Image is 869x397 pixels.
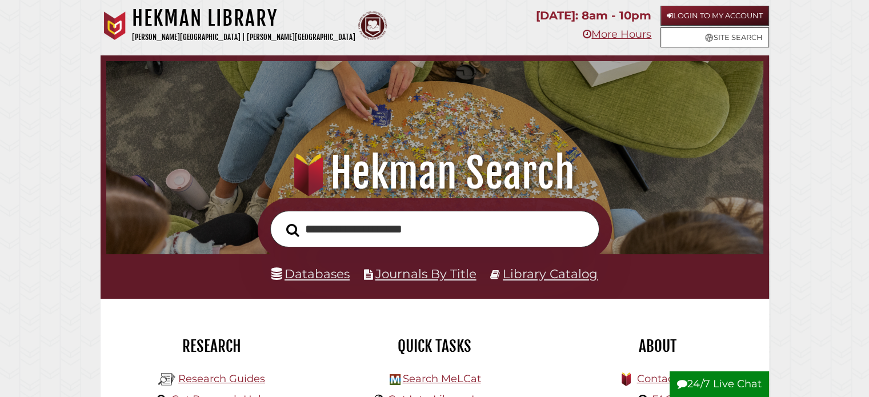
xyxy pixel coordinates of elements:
[132,6,355,31] h1: Hekman Library
[555,336,760,356] h2: About
[636,372,693,385] a: Contact Us
[132,31,355,44] p: [PERSON_NAME][GEOGRAPHIC_DATA] | [PERSON_NAME][GEOGRAPHIC_DATA]
[583,28,651,41] a: More Hours
[660,6,769,26] a: Login to My Account
[286,223,299,236] i: Search
[281,220,305,240] button: Search
[178,372,265,385] a: Research Guides
[271,266,350,281] a: Databases
[390,374,401,385] img: Hekman Library Logo
[158,371,175,388] img: Hekman Library Logo
[332,336,538,356] h2: Quick Tasks
[358,11,387,40] img: Calvin Theological Seminary
[101,11,129,40] img: Calvin University
[660,27,769,47] a: Site Search
[119,148,750,198] h1: Hekman Search
[503,266,598,281] a: Library Catalog
[375,266,476,281] a: Journals By Title
[536,6,651,26] p: [DATE]: 8am - 10pm
[109,336,315,356] h2: Research
[402,372,480,385] a: Search MeLCat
